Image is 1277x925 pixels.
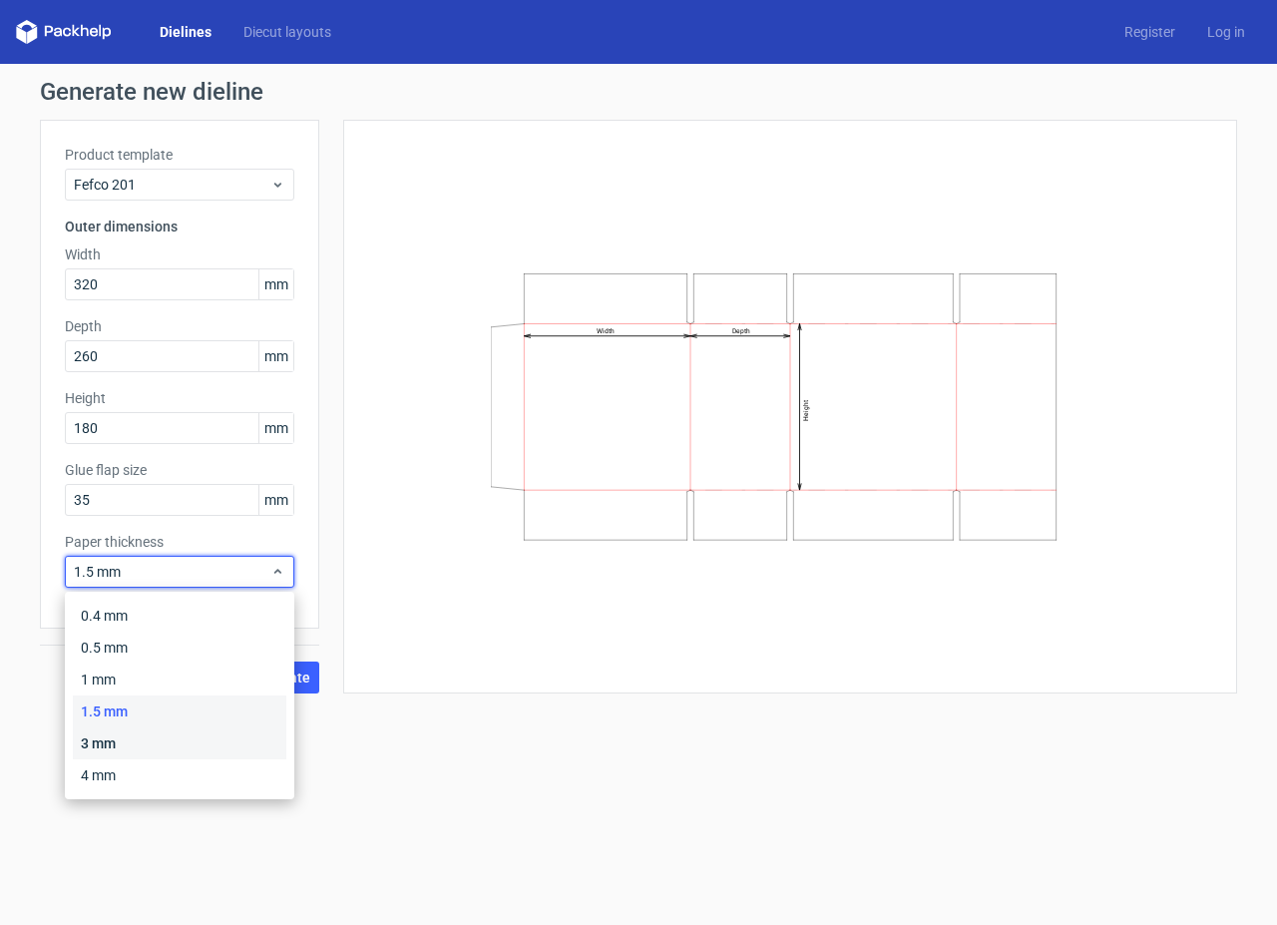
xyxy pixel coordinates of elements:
[258,269,293,299] span: mm
[802,400,810,421] text: Height
[65,316,294,336] label: Depth
[73,759,286,791] div: 4 mm
[73,695,286,727] div: 1.5 mm
[732,327,750,335] text: Depth
[74,175,270,195] span: Fefco 201
[40,80,1237,104] h1: Generate new dieline
[258,413,293,443] span: mm
[144,22,227,42] a: Dielines
[65,460,294,480] label: Glue flap size
[65,532,294,552] label: Paper thickness
[597,327,615,335] text: Width
[65,388,294,408] label: Height
[258,485,293,515] span: mm
[73,632,286,664] div: 0.5 mm
[73,600,286,632] div: 0.4 mm
[227,22,347,42] a: Diecut layouts
[1191,22,1261,42] a: Log in
[65,145,294,165] label: Product template
[73,727,286,759] div: 3 mm
[74,562,270,582] span: 1.5 mm
[73,664,286,695] div: 1 mm
[1108,22,1191,42] a: Register
[65,244,294,264] label: Width
[65,217,294,236] h3: Outer dimensions
[258,341,293,371] span: mm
